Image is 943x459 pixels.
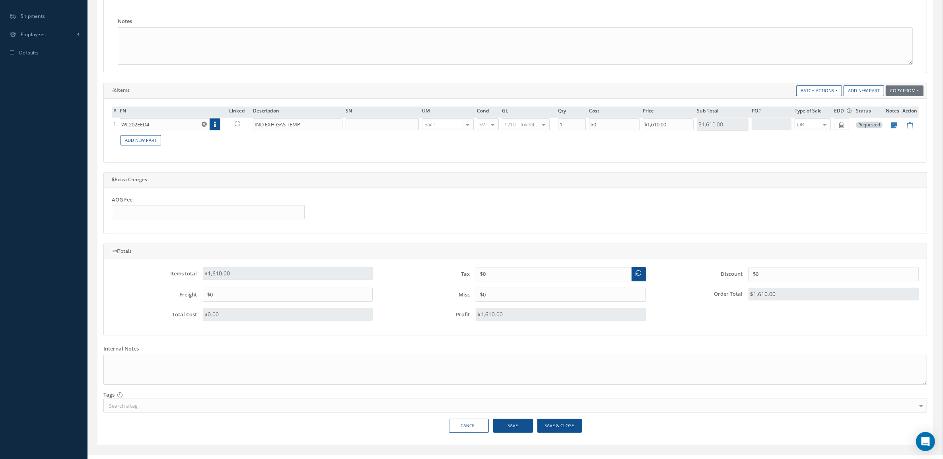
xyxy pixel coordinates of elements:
label: Misc [379,292,470,298]
a: Add New Part [121,135,161,146]
span: Shipments [21,13,45,19]
button: Save & Close [537,419,582,433]
label: Total Cost [106,312,197,318]
div: $1,610.00 [476,308,646,321]
span: Each [422,120,463,128]
div: Button group with nested dropdown [886,85,924,96]
label: Tax [379,271,470,277]
a: Cancel [449,419,489,433]
h5: Totals [112,248,919,254]
span: Search a tag [107,402,138,410]
th: SN [344,107,420,118]
button: Reset [200,118,210,130]
div: $1,610.00 [203,267,373,280]
span: SV [477,120,488,128]
th: Sub Total [695,107,750,118]
span: Employees [21,31,46,38]
label: Tags [103,392,115,398]
button: Copy From [886,85,924,96]
th: Cond [475,107,500,118]
div: $1,610.00 [749,288,919,300]
svg: Reset [202,122,207,127]
th: Linked [227,107,251,118]
th: GL [500,107,556,118]
div: $1,610.00 [697,118,749,131]
label: Order Total [652,291,743,297]
th: Cost [587,107,642,118]
a: There is 1 detail in stock. Click to view details [210,118,220,130]
div: Open Intercom Messenger [916,432,935,451]
span: OR [795,120,820,128]
th: Status [854,107,884,118]
span: Defaults [19,49,39,56]
label: AOG Fee [112,197,132,203]
th: PO# [750,107,793,118]
label: Profit [379,312,470,318]
a: Add New Part [844,85,884,96]
label: Freight [106,292,197,298]
th: # [112,107,118,118]
th: Notes [884,107,901,118]
th: EDD [832,107,854,118]
th: PN [118,107,227,118]
th: UM [420,107,475,118]
th: Price [641,107,695,118]
h5: Extra Charges [112,177,919,182]
th: Action [901,107,919,118]
div: $0.00 [203,308,373,321]
span: 1210 | Inventory - expendables [502,120,539,128]
th: Qty [556,107,587,118]
button: Batch Actions [796,85,842,96]
h5: Items [112,87,374,93]
button: Save [493,419,533,433]
label: Discount [652,271,743,277]
th: Type of Sale [793,107,832,118]
a: There is 1 detail in stock. Click to view details [229,118,250,128]
label: Items total [106,271,197,277]
th: Description [251,107,344,118]
td: 1 [112,118,118,133]
label: Notes [118,18,132,24]
label: Internal Notes [103,346,139,352]
span: Requested [856,122,883,129]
